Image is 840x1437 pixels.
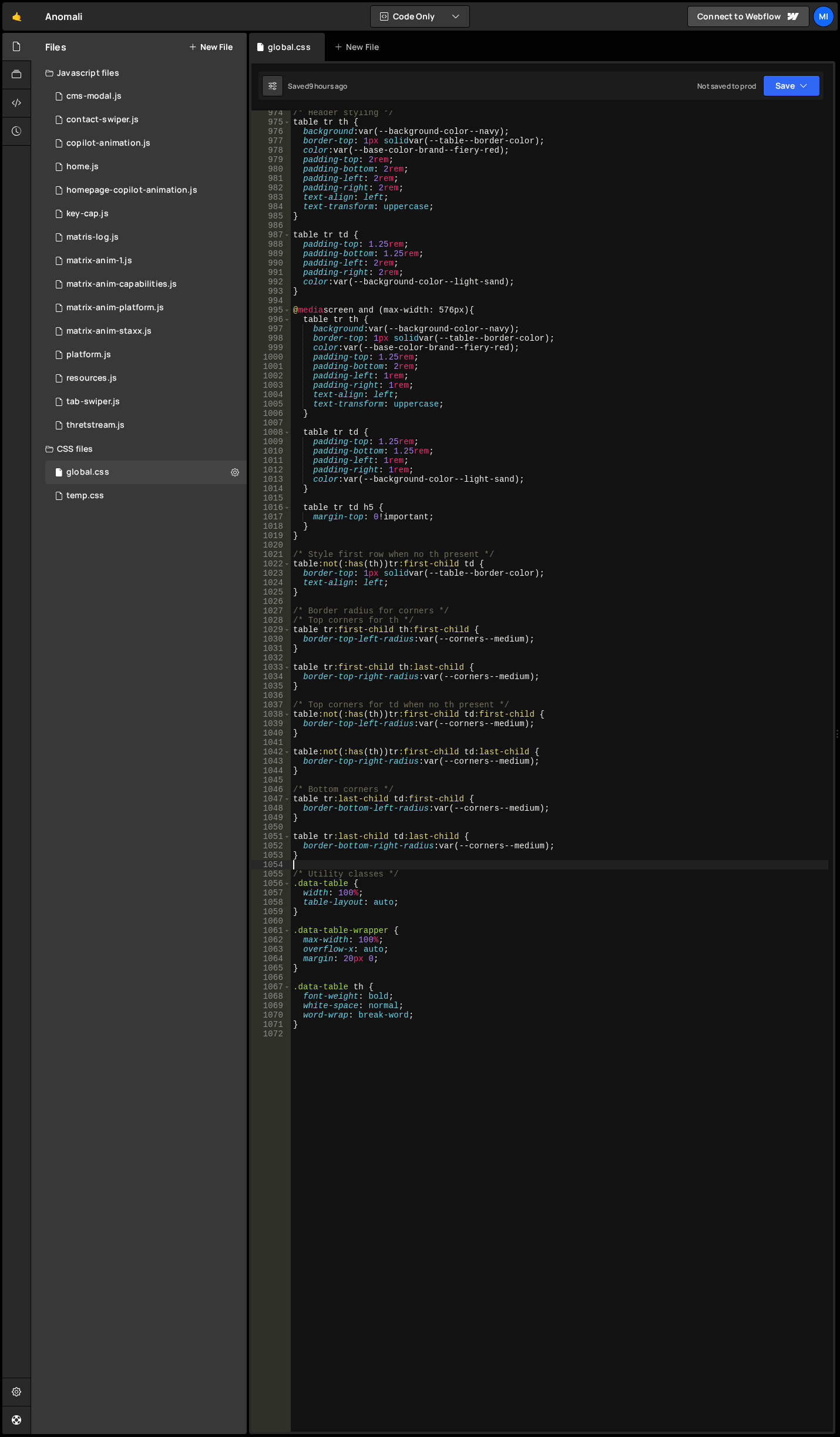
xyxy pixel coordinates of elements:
[45,390,247,414] div: 15093/44053.js
[251,108,291,117] div: 974
[251,362,291,371] div: 1001
[251,992,291,1001] div: 1068
[45,202,247,226] div: 15093/44488.js
[251,926,291,935] div: 1061
[251,1029,291,1039] div: 1072
[251,578,291,587] div: 1024
[45,249,247,273] div: 15093/44468.js
[251,371,291,381] div: 1002
[251,954,291,963] div: 1064
[66,185,197,196] div: homepage-copilot-animation.js
[251,973,291,982] div: 1066
[251,531,291,540] div: 1019
[45,484,247,508] div: 15093/41680.css
[251,352,291,362] div: 1000
[31,61,247,85] div: Javascript files
[251,935,291,945] div: 1062
[763,75,820,96] button: Save
[251,559,291,569] div: 1022
[251,681,291,691] div: 1035
[251,719,291,728] div: 1039
[251,747,291,757] div: 1042
[251,428,291,437] div: 1008
[251,249,291,258] div: 989
[251,465,291,475] div: 1012
[251,766,291,775] div: 1044
[251,343,291,352] div: 999
[251,146,291,155] div: 978
[268,41,311,53] div: global.css
[251,606,291,616] div: 1027
[251,710,291,719] div: 1038
[66,326,152,337] div: matrix-anim-staxx.js
[251,437,291,446] div: 1009
[251,493,291,503] div: 1015
[45,367,247,390] div: 15093/44705.js
[251,390,291,399] div: 1004
[66,467,109,478] div: global.css
[45,296,247,320] div: 15093/44547.js
[251,982,291,992] div: 1067
[45,132,247,155] div: 15093/44927.js
[251,653,291,663] div: 1032
[66,138,150,149] div: copilot-animation.js
[251,550,291,559] div: 1021
[45,41,66,53] h2: Files
[66,91,122,102] div: cms-modal.js
[251,174,291,183] div: 981
[309,81,348,91] div: 9 hours ago
[251,277,291,287] div: 992
[251,587,291,597] div: 1025
[45,108,247,132] div: 15093/45360.js
[251,728,291,738] div: 1040
[45,343,247,367] div: 15093/44024.js
[66,162,99,172] div: home.js
[334,41,384,53] div: New File
[251,164,291,174] div: 980
[251,230,291,240] div: 987
[251,794,291,804] div: 1047
[189,42,233,52] button: New File
[251,540,291,550] div: 1020
[45,414,247,437] div: 15093/42555.js
[66,350,111,360] div: platform.js
[251,136,291,146] div: 977
[66,256,132,266] div: matrix-anim-1.js
[66,115,139,125] div: contact-swiper.js
[66,303,164,313] div: matrix-anim-platform.js
[251,183,291,193] div: 982
[251,869,291,879] div: 1055
[45,461,247,484] div: 15093/39455.css
[251,1010,291,1020] div: 1070
[251,155,291,164] div: 979
[251,418,291,428] div: 1007
[66,209,109,219] div: key-cap.js
[45,273,247,296] div: 15093/44497.js
[45,85,247,108] div: 15093/42609.js
[251,258,291,268] div: 990
[813,6,834,27] a: Mi
[31,437,247,461] div: CSS files
[251,672,291,681] div: 1034
[371,6,469,27] button: Code Only
[251,785,291,794] div: 1046
[288,81,348,91] div: Saved
[251,757,291,766] div: 1043
[251,1001,291,1010] div: 1069
[251,211,291,221] div: 985
[251,305,291,315] div: 995
[251,663,291,672] div: 1033
[251,409,291,418] div: 1006
[251,399,291,409] div: 1005
[251,907,291,916] div: 1059
[251,832,291,841] div: 1051
[251,193,291,202] div: 983
[2,2,31,31] a: 🤙
[251,616,291,625] div: 1028
[66,420,125,431] div: thretstream.js
[251,775,291,785] div: 1045
[251,240,291,249] div: 988
[251,475,291,484] div: 1013
[251,268,291,277] div: 991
